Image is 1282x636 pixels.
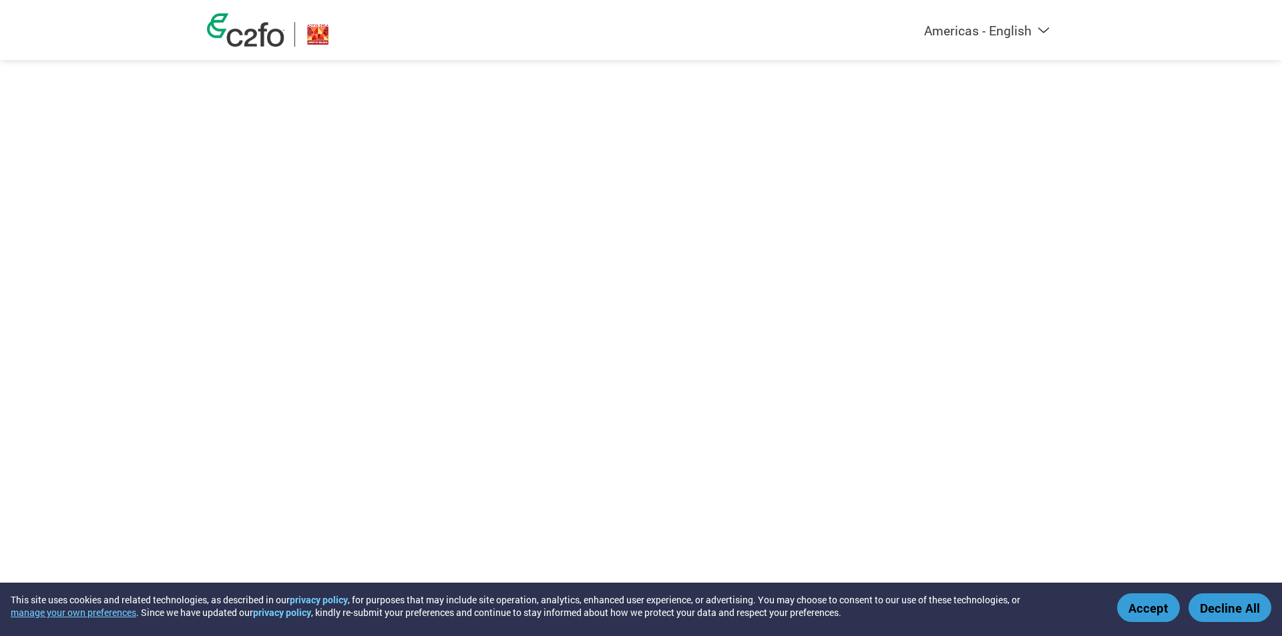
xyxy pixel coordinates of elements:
[207,13,284,47] img: c2fo logo
[1117,593,1180,622] button: Accept
[11,606,136,619] button: manage your own preferences
[253,606,311,619] a: privacy policy
[1189,593,1271,622] button: Decline All
[11,593,1098,619] div: This site uses cookies and related technologies, as described in our , for purposes that may incl...
[305,22,331,47] img: ABLBL
[290,593,348,606] a: privacy policy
